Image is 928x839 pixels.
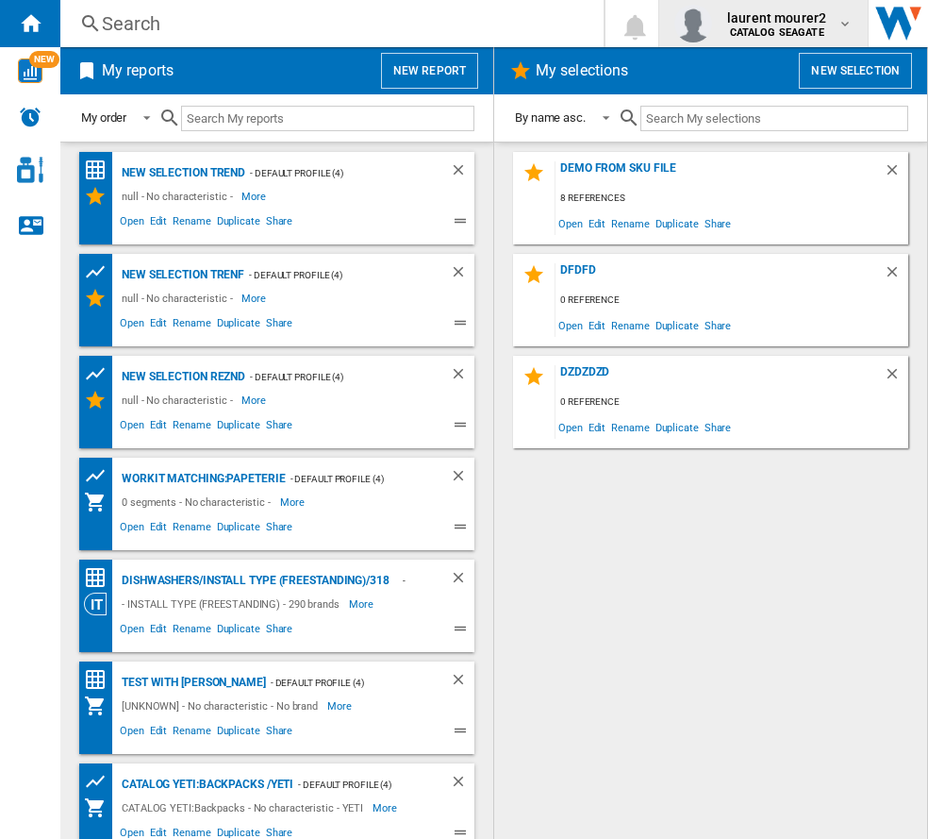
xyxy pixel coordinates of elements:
[117,161,245,185] div: New selection trend
[245,365,412,389] div: - Default profile (4)
[653,414,702,440] span: Duplicate
[702,414,735,440] span: Share
[170,416,213,439] span: Rename
[117,722,147,745] span: Open
[84,185,117,208] div: My Selections
[214,620,263,643] span: Duplicate
[349,593,376,615] span: More
[147,620,171,643] span: Edit
[84,362,117,386] div: Product prices grid
[117,416,147,439] span: Open
[84,668,117,692] div: Price Matrix
[170,620,213,643] span: Rename
[555,289,908,312] div: 0 reference
[263,518,296,541] span: Share
[117,620,147,643] span: Open
[727,8,826,27] span: laurent mourer2
[84,566,117,590] div: Price Matrix
[450,671,474,695] div: Delete
[608,414,652,440] span: Rename
[245,161,412,185] div: - Default profile (4)
[170,722,213,745] span: Rename
[586,414,609,440] span: Edit
[147,416,171,439] span: Edit
[674,5,712,42] img: profile.jpg
[450,467,474,491] div: Delete
[450,569,474,593] div: Delete
[263,314,296,337] span: Share
[98,53,177,89] h2: My reports
[214,212,263,235] span: Duplicate
[640,106,908,131] input: Search My selections
[214,416,263,439] span: Duplicate
[555,161,884,187] div: demo from sku file
[555,210,586,236] span: Open
[381,53,478,89] button: New report
[515,110,586,125] div: By name asc.
[102,10,555,37] div: Search
[84,260,117,284] div: Product prices grid
[799,53,912,89] button: New selection
[170,212,213,235] span: Rename
[117,314,147,337] span: Open
[555,187,908,210] div: 8 references
[117,593,349,615] div: - INSTALL TYPE (FREESTANDING) - 290 brands
[286,467,412,491] div: - Default profile (4)
[586,312,609,338] span: Edit
[702,210,735,236] span: Share
[450,365,474,389] div: Delete
[147,518,171,541] span: Edit
[884,161,908,187] div: Delete
[244,263,412,287] div: - Default profile (4)
[117,365,245,389] div: New selection reznd
[266,671,412,695] div: - Default profile (4)
[117,518,147,541] span: Open
[81,110,126,125] div: My order
[84,287,117,310] div: My Selections
[117,491,280,513] div: 0 segments - No characteristic -
[147,722,171,745] span: Edit
[18,59,42,83] img: wise-card.svg
[181,106,474,131] input: Search My reports
[84,797,117,819] div: My Assortment
[653,312,702,338] span: Duplicate
[241,389,269,411] span: More
[702,312,735,338] span: Share
[147,212,171,235] span: Edit
[117,212,147,235] span: Open
[214,314,263,337] span: Duplicate
[241,287,269,310] span: More
[84,770,117,794] div: Product prices grid
[280,491,307,513] span: More
[532,53,632,89] h2: My selections
[450,161,474,185] div: Delete
[293,773,412,797] div: - Default profile (4)
[117,389,241,411] div: null - No characteristic -
[84,593,117,615] div: Category View
[170,314,213,337] span: Rename
[263,416,296,439] span: Share
[19,106,41,128] img: alerts-logo.svg
[608,312,652,338] span: Rename
[884,365,908,391] div: Delete
[730,26,824,39] b: CATALOG SEAGATE
[84,491,117,513] div: My Assortment
[884,263,908,289] div: Delete
[263,212,296,235] span: Share
[117,671,266,695] div: test with [PERSON_NAME]
[214,722,263,745] span: Duplicate
[241,185,269,208] span: More
[117,797,373,819] div: CATALOG YETI:Backpacks - No characteristic - YETI
[117,263,244,287] div: New selection trenf
[373,797,400,819] span: More
[117,569,398,593] div: Dishwashers/INSTALL TYPE (FREESTANDING)/318 brands
[263,722,296,745] span: Share
[555,365,884,391] div: dzdzdzd
[450,773,474,797] div: Delete
[84,464,117,488] div: Product prices grid
[555,312,586,338] span: Open
[586,210,609,236] span: Edit
[608,210,652,236] span: Rename
[555,414,586,440] span: Open
[263,620,296,643] span: Share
